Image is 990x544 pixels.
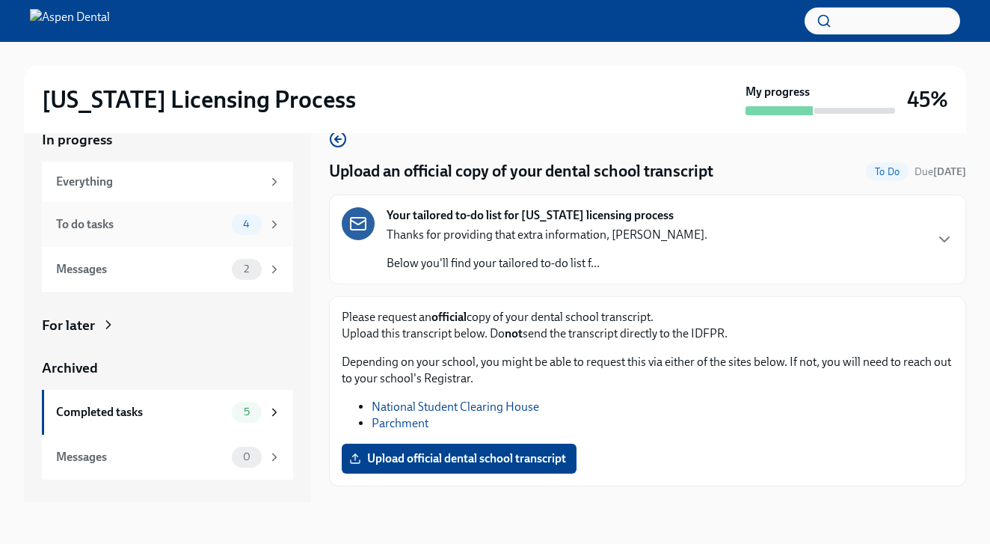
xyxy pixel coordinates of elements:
strong: [DATE] [933,165,966,178]
span: To Do [866,166,908,177]
span: October 19th, 2025 10:00 [914,165,966,179]
div: Messages [56,449,226,465]
a: Parchment [372,416,428,430]
a: Everything [42,162,293,202]
p: Depending on your school, you might be able to request this via either of the sites below. If not... [342,354,953,387]
span: 2 [235,263,258,275]
h2: [US_STATE] Licensing Process [42,85,356,114]
div: Completed tasks [56,404,226,421]
h4: Upload an official copy of your dental school transcript [329,160,713,183]
img: Aspen Dental [30,9,110,33]
a: Archived [42,358,293,378]
a: Messages2 [42,247,293,292]
span: 0 [234,451,259,462]
a: For later [42,316,293,335]
h3: 45% [907,86,948,113]
div: To do tasks [56,216,226,233]
div: Messages [56,261,226,278]
p: Thanks for providing that extra information, [PERSON_NAME]. [387,227,707,243]
div: For later [42,316,95,335]
span: 5 [235,406,259,418]
a: Messages0 [42,435,293,480]
span: 4 [234,218,259,230]
strong: official [431,310,467,324]
strong: Your tailored to-do list for [US_STATE] licensing process [387,207,674,224]
span: Due [914,165,966,178]
p: Please request an copy of your dental school transcript. Upload this transcript below. Do send th... [342,309,953,342]
a: In progress [42,130,293,150]
span: Upload official dental school transcript [352,451,566,466]
a: To do tasks4 [42,202,293,247]
strong: My progress [745,84,810,100]
strong: not [505,326,523,340]
p: Below you'll find your tailored to-do list f... [387,255,707,272]
a: National Student Clearing House [372,400,539,414]
label: Upload official dental school transcript [342,444,577,474]
a: Completed tasks5 [42,390,293,435]
div: Everything [56,174,262,190]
